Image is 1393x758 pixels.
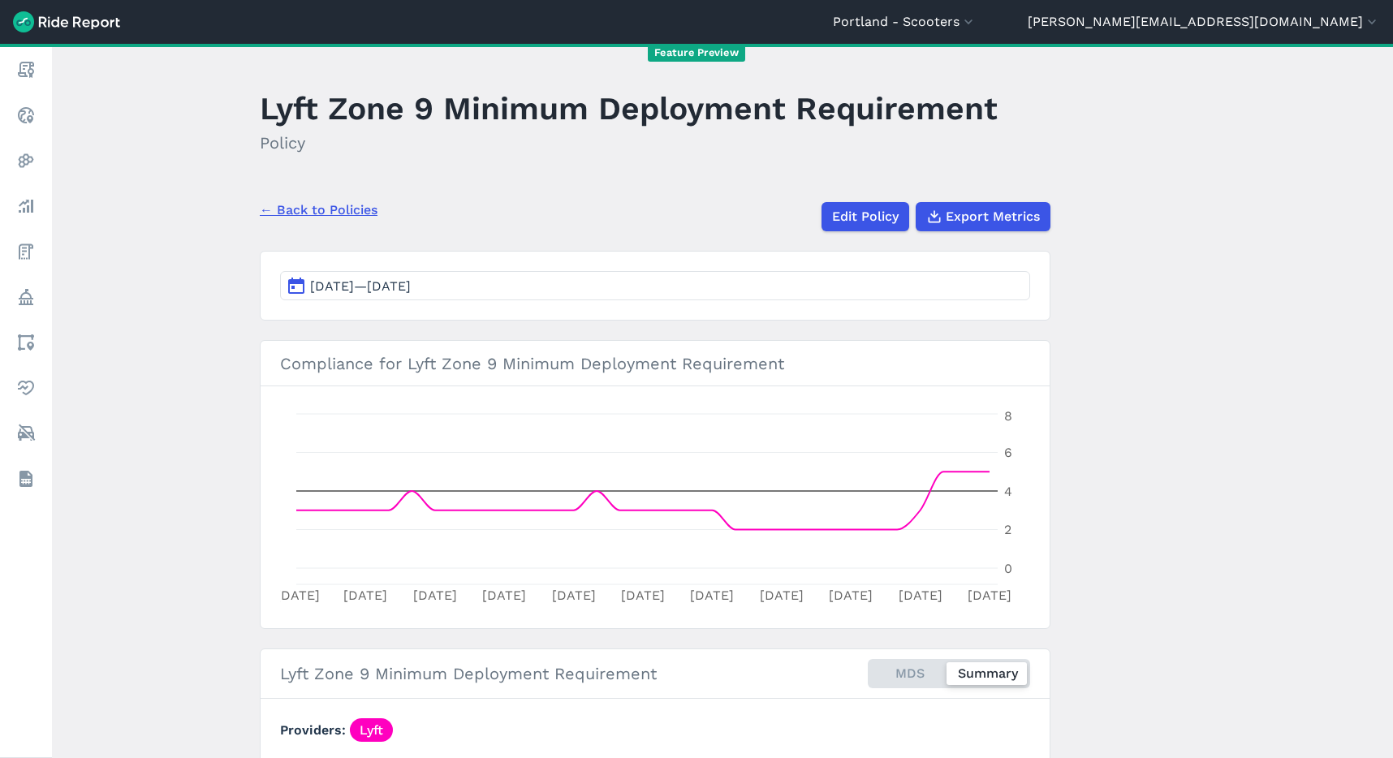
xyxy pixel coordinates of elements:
span: Export Metrics [946,207,1040,226]
tspan: [DATE] [829,588,873,603]
tspan: [DATE] [343,588,387,603]
tspan: 8 [1004,408,1012,424]
tspan: 4 [1004,484,1012,499]
button: [DATE]—[DATE] [280,271,1030,300]
a: Realtime [11,101,41,130]
tspan: [DATE] [621,588,665,603]
img: Ride Report [13,11,120,32]
span: [DATE]—[DATE] [310,278,411,294]
tspan: [DATE] [482,588,526,603]
a: Health [11,373,41,403]
button: Portland - Scooters [833,12,977,32]
tspan: [DATE] [968,588,1011,603]
a: Heatmaps [11,146,41,175]
a: ← Back to Policies [260,200,377,220]
button: Export Metrics [916,202,1050,231]
a: Datasets [11,464,41,493]
a: ModeShift [11,419,41,448]
tspan: [DATE] [552,588,596,603]
tspan: [DATE] [760,588,804,603]
h2: Lyft Zone 9 Minimum Deployment Requirement [280,661,657,686]
tspan: 2 [1004,522,1011,537]
tspan: 0 [1004,561,1012,576]
a: Lyft [350,718,393,742]
a: Fees [11,237,41,266]
button: [PERSON_NAME][EMAIL_ADDRESS][DOMAIN_NAME] [1028,12,1380,32]
span: Feature Preview [648,45,745,62]
a: Policy [11,282,41,312]
a: Areas [11,328,41,357]
tspan: [DATE] [276,588,320,603]
tspan: [DATE] [690,588,734,603]
a: Analyze [11,192,41,221]
tspan: [DATE] [899,588,942,603]
a: Report [11,55,41,84]
h1: Lyft Zone 9 Minimum Deployment Requirement [260,86,998,131]
tspan: 6 [1004,445,1012,460]
h2: Policy [260,131,998,155]
a: Edit Policy [822,202,909,231]
span: Providers [280,722,350,738]
h3: Compliance for Lyft Zone 9 Minimum Deployment Requirement [261,341,1050,386]
tspan: [DATE] [413,588,457,603]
